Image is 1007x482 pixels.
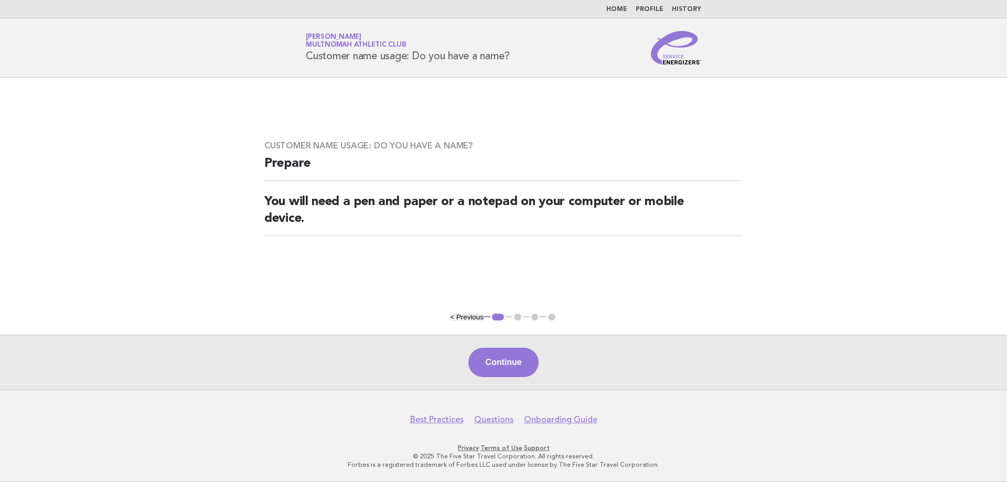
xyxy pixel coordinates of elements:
a: Profile [636,6,663,13]
h1: Customer name usage: Do you have a name? [306,34,510,61]
h2: Prepare [264,155,743,181]
a: Terms of Use [480,444,522,452]
a: [PERSON_NAME]Multnomah Athletic Club [306,34,406,48]
h3: Customer name usage: Do you have a name? [264,141,743,151]
span: Multnomah Athletic Club [306,42,406,49]
button: < Previous [450,313,483,321]
a: Privacy [458,444,479,452]
a: History [672,6,701,13]
button: 1 [490,312,506,323]
a: Onboarding Guide [524,414,597,425]
h2: You will need a pen and paper or a notepad on your computer or mobile device. [264,194,743,236]
p: Forbes is a registered trademark of Forbes LLC used under license by The Five Star Travel Corpora... [183,460,824,469]
img: Service Energizers [651,31,701,65]
p: © 2025 The Five Star Travel Corporation. All rights reserved. [183,452,824,460]
a: Support [524,444,550,452]
a: Home [606,6,627,13]
button: Continue [468,348,538,377]
a: Best Practices [410,414,464,425]
p: · · [183,444,824,452]
a: Questions [474,414,513,425]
